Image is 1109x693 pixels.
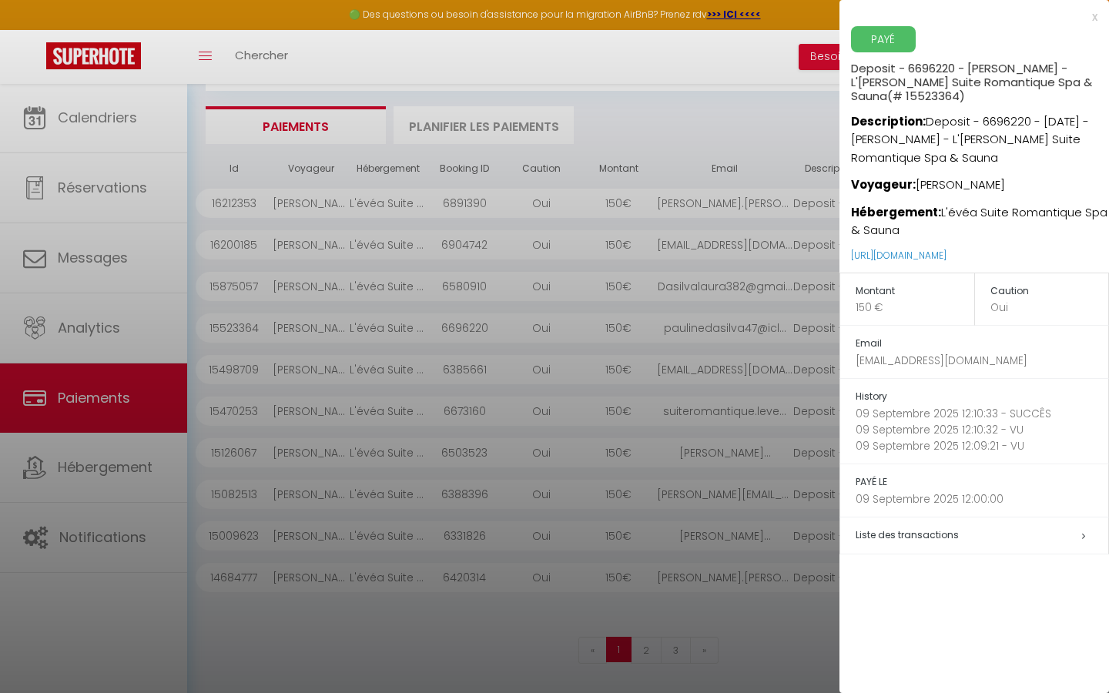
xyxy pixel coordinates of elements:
h5: PAYÉ LE [856,474,1108,491]
p: 09 Septembre 2025 12:10:33 - SUCCÊS [856,406,1108,422]
strong: Hébergement: [851,204,941,220]
p: Deposit - 6696220 - [DATE] - [PERSON_NAME] - L'[PERSON_NAME] Suite Romantique Spa & Sauna [851,103,1109,167]
p: Oui [990,300,1109,316]
span: Liste des transactions [856,528,959,541]
div: x [839,8,1097,26]
h5: Deposit - 6696220 - [PERSON_NAME] - L'[PERSON_NAME] Suite Romantique Spa & Sauna [851,52,1109,103]
h5: Email [856,335,1108,353]
h5: Montant [856,283,974,300]
p: 150 € [856,300,974,316]
p: 09 Septembre 2025 12:10:32 - VU [856,422,1108,438]
a: [URL][DOMAIN_NAME] [851,249,947,262]
p: 09 Septembre 2025 12:09:21 - VU [856,438,1108,454]
span: PAYÉ [851,26,916,52]
strong: Description: [851,113,926,129]
strong: Voyageur: [851,176,916,192]
p: 09 Septembre 2025 12:00:00 [856,491,1108,507]
p: L'évéa Suite Romantique Spa & Sauna [851,194,1109,239]
h5: Caution [990,283,1109,300]
p: [EMAIL_ADDRESS][DOMAIN_NAME] [856,353,1108,369]
span: (# 15523364) [887,88,965,104]
p: [PERSON_NAME] [851,166,1109,194]
h5: History [856,388,1108,406]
